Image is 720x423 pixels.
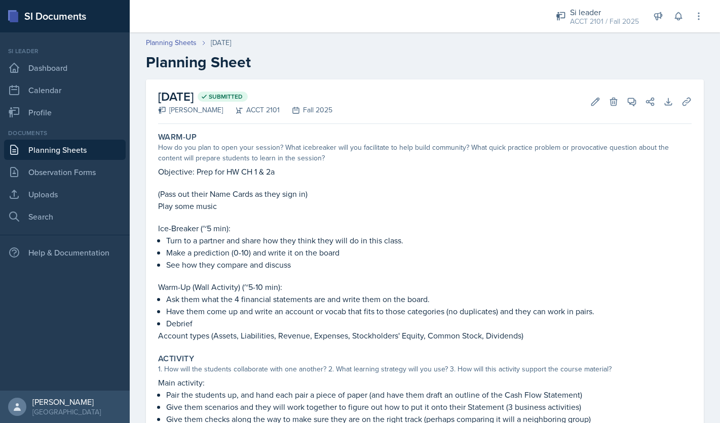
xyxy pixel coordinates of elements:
p: Debrief [166,317,692,329]
a: Uploads [4,184,126,204]
div: 1. How will the students collaborate with one another? 2. What learning strategy will you use? 3.... [158,364,692,374]
div: How do you plan to open your session? What icebreaker will you facilitate to help build community... [158,142,692,163]
p: Account types (Assets, Liabilities, Revenue, Expenses, Stockholders' Equity, Common Stock, Divide... [158,329,692,342]
a: Search [4,206,126,227]
p: Objective: Prep for HW CH 1 & 2a [158,165,692,178]
a: Dashboard [4,58,126,78]
div: ACCT 2101 / Fall 2025 [570,16,639,27]
div: Documents [4,129,126,138]
p: Make a prediction (0-10) and write it on the board [166,246,692,259]
div: Help & Documentation [4,242,126,263]
div: Si leader [4,47,126,56]
div: [PERSON_NAME] [158,105,223,115]
div: ACCT 2101 [223,105,280,115]
span: Submitted [209,93,243,101]
p: Turn to a partner and share how they think they will do in this class. [166,234,692,246]
p: Play some music [158,200,692,212]
div: [DATE] [211,37,231,48]
label: Activity [158,354,194,364]
p: Ice-Breaker (~5 min): [158,222,692,234]
p: Pair the students up, and hand each pair a piece of paper (and have them draft an outline of the ... [166,389,692,401]
div: Si leader [570,6,639,18]
p: Give them scenarios and they will work together to figure out how to put it onto their Statement ... [166,401,692,413]
a: Profile [4,102,126,122]
a: Calendar [4,80,126,100]
div: [GEOGRAPHIC_DATA] [32,407,101,417]
p: Have them come up and write an account or vocab that fits to those categories (no duplicates) and... [166,305,692,317]
div: [PERSON_NAME] [32,397,101,407]
a: Planning Sheets [146,37,197,48]
p: Main activity: [158,376,692,389]
h2: [DATE] [158,88,332,106]
a: Planning Sheets [4,140,126,160]
p: See how they compare and discuss [166,259,692,271]
a: Observation Forms [4,162,126,182]
h2: Planning Sheet [146,53,704,71]
p: (Pass out their Name Cards as they sign in) [158,188,692,200]
div: Fall 2025 [280,105,332,115]
label: Warm-Up [158,132,197,142]
p: Ask them what the 4 financial statements are and write them on the board. [166,293,692,305]
p: Warm-Up (Wall Activity) (~5-10 min): [158,281,692,293]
